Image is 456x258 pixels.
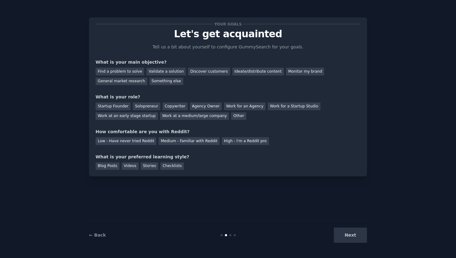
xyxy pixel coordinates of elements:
span: Your goals [213,21,243,27]
p: Tell us a bit about yourself to configure GummySearch for your goals. [150,44,306,50]
div: Stories [141,162,158,170]
div: General market research [96,78,147,85]
div: Find a problem to solve [96,68,144,75]
div: Checklists [160,162,184,170]
div: Work at an early stage startup [96,112,158,120]
div: How comfortable are you with Reddit? [96,129,360,135]
p: Let's get acquainted [96,29,360,39]
div: Discover customers [188,68,230,75]
div: Ideate/distribute content [232,68,284,75]
div: Work for an Agency [224,102,266,110]
div: What is your role? [96,94,360,100]
div: Work at a medium/large company [160,112,229,120]
div: Work for a Startup Studio [268,102,320,110]
div: Agency Owner [190,102,222,110]
div: Startup Founder [96,102,131,110]
div: Videos [122,162,139,170]
div: Copywriter [163,102,188,110]
div: High - I'm a Reddit pro [222,137,269,145]
div: Validate a solution [146,68,186,75]
div: Something else [150,78,183,85]
div: Blog Posts [96,162,119,170]
div: What is your main objective? [96,59,360,66]
a: ← Back [89,233,106,238]
div: What is your preferred learning style? [96,154,360,160]
div: Monitor my brand [286,68,324,75]
div: Solopreneur [133,102,160,110]
div: Other [231,112,246,120]
div: Low - Have never tried Reddit [96,137,156,145]
div: Medium - Familiar with Reddit [159,137,219,145]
